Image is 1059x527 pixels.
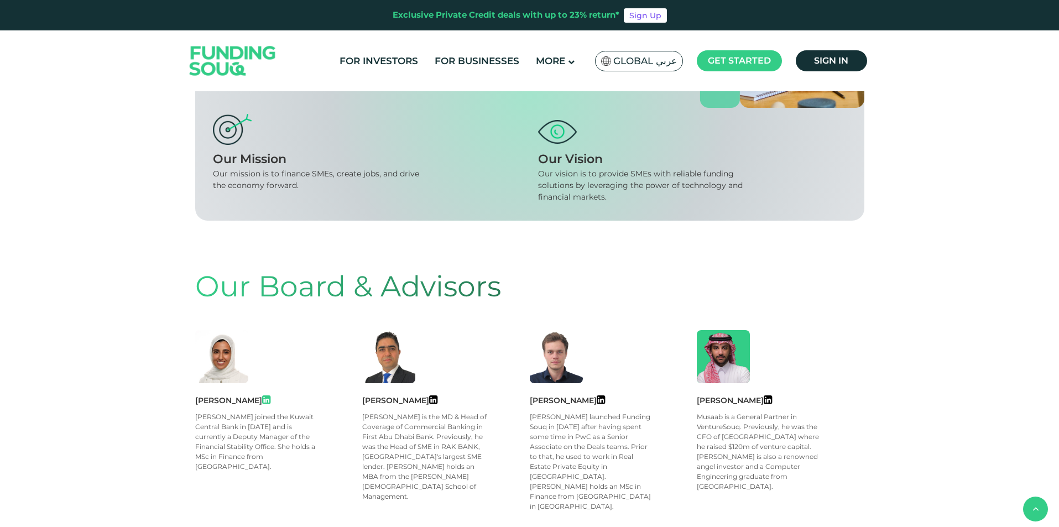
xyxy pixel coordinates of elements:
div: [PERSON_NAME] launched Funding Souq in [DATE] after having spent some time in PwC as a Senior Ass... [530,412,655,512]
div: [PERSON_NAME] joined the Kuwait Central Bank in [DATE] and is currently a Deputy Manager of the F... [195,412,321,472]
span: Get started [708,55,771,66]
a: Sign Up [624,8,667,23]
a: For Investors [337,52,421,70]
div: Exclusive Private Credit deals with up to 23% return* [393,9,619,22]
span: Global عربي [613,55,677,67]
img: mission [213,114,252,145]
span: Our Board & Advisors [195,269,501,304]
span: More [536,55,565,66]
a: Sign in [796,50,867,71]
div: [PERSON_NAME] [362,394,530,406]
img: vision [538,120,577,143]
img: SA Flag [601,56,611,66]
img: Member Image [195,330,248,383]
img: Logo [179,33,287,89]
div: Our Vision [538,150,847,168]
div: [PERSON_NAME] [530,394,697,406]
div: Our Mission [213,150,521,168]
div: Our mission is to finance SMEs, create jobs, and drive the economy forward. [213,168,429,191]
span: Sign in [814,55,848,66]
img: Member Image [362,330,415,383]
img: Member Image [530,330,583,383]
div: Our vision is to provide SMEs with reliable funding solutions by leveraging the power of technolo... [538,168,754,203]
a: For Businesses [432,52,522,70]
div: [PERSON_NAME] [195,394,363,406]
div: [PERSON_NAME] is the MD & Head of Coverage of Commercial Banking in First Abu Dhabi Bank. Previou... [362,412,488,502]
div: [PERSON_NAME] [697,394,864,406]
button: back [1023,497,1048,521]
div: Musaab is a General Partner in VentureSouq. Previously, he was the CFO of [GEOGRAPHIC_DATA] where... [697,412,822,492]
img: Member Image [697,330,750,383]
